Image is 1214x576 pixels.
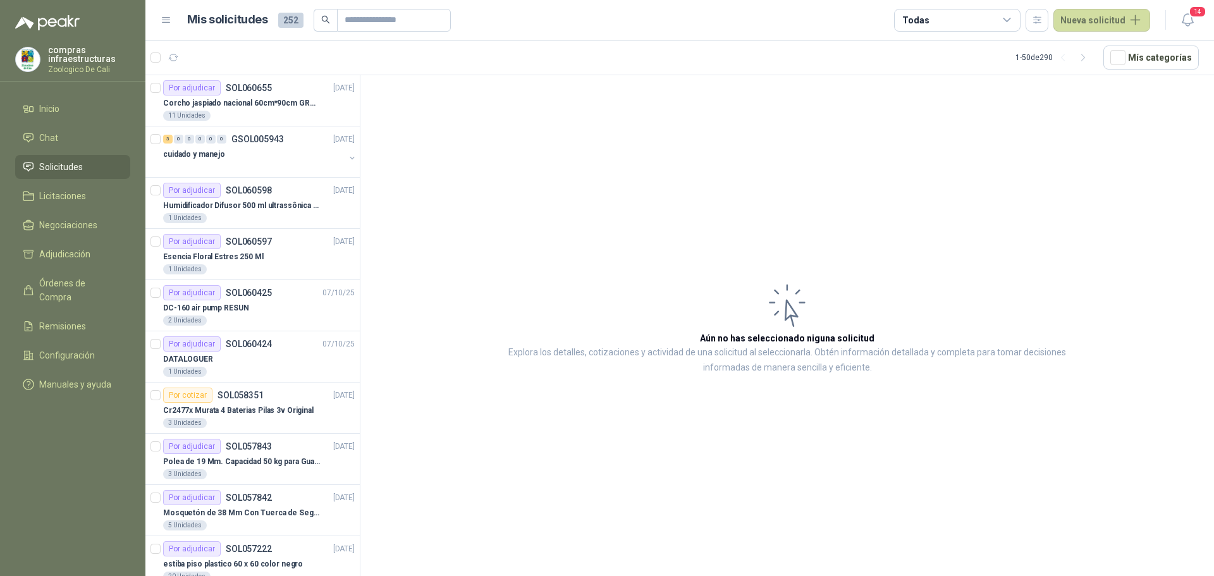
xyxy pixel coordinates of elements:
[333,492,355,504] p: [DATE]
[15,372,130,396] a: Manuales y ayuda
[185,135,194,144] div: 0
[226,186,272,195] p: SOL060598
[226,544,272,553] p: SOL057222
[163,541,221,556] div: Por adjudicar
[163,183,221,198] div: Por adjudicar
[163,135,173,144] div: 3
[145,434,360,485] a: Por adjudicarSOL057843[DATE] Polea de 19 Mm. Capacidad 50 kg para Guaya. Cable O [GEOGRAPHIC_DATA...
[226,288,272,297] p: SOL060425
[163,97,321,109] p: Corcho jaspiado nacional 60cm*90cm GROSOR 8MM
[278,13,303,28] span: 252
[487,345,1088,376] p: Explora los detalles, cotizaciones y actividad de una solicitud al seleccionarla. Obtén informaci...
[15,184,130,208] a: Licitaciones
[1053,9,1150,32] button: Nueva solicitud
[163,251,264,263] p: Esencia Floral Estres 250 Ml
[145,383,360,434] a: Por cotizarSOL058351[DATE] Cr2477x Murata 4 Baterias Pilas 3v Original3 Unidades
[174,135,183,144] div: 0
[226,237,272,246] p: SOL060597
[163,490,221,505] div: Por adjudicar
[700,331,874,345] h3: Aún no has seleccionado niguna solicitud
[226,493,272,502] p: SOL057842
[15,97,130,121] a: Inicio
[163,388,212,403] div: Por cotizar
[163,456,321,468] p: Polea de 19 Mm. Capacidad 50 kg para Guaya. Cable O [GEOGRAPHIC_DATA]
[15,242,130,266] a: Adjudicación
[333,82,355,94] p: [DATE]
[333,185,355,197] p: [DATE]
[333,543,355,555] p: [DATE]
[39,218,97,232] span: Negociaciones
[39,377,111,391] span: Manuales y ayuda
[15,343,130,367] a: Configuración
[333,236,355,248] p: [DATE]
[321,15,330,24] span: search
[163,507,321,519] p: Mosquetón de 38 Mm Con Tuerca de Seguridad. Carga 100 kg
[163,285,221,300] div: Por adjudicar
[322,338,355,350] p: 07/10/25
[226,83,272,92] p: SOL060655
[39,276,118,304] span: Órdenes de Compra
[163,405,314,417] p: Cr2477x Murata 4 Baterias Pilas 3v Original
[39,247,90,261] span: Adjudicación
[195,135,205,144] div: 0
[163,439,221,454] div: Por adjudicar
[145,75,360,126] a: Por adjudicarSOL060655[DATE] Corcho jaspiado nacional 60cm*90cm GROSOR 8MM11 Unidades
[16,47,40,71] img: Company Logo
[163,469,207,479] div: 3 Unidades
[333,441,355,453] p: [DATE]
[15,213,130,237] a: Negociaciones
[333,133,355,145] p: [DATE]
[163,149,225,161] p: cuidado y manejo
[1189,6,1206,18] span: 14
[145,229,360,280] a: Por adjudicarSOL060597[DATE] Esencia Floral Estres 250 Ml1 Unidades
[48,66,130,73] p: Zoologico De Cali
[15,314,130,338] a: Remisiones
[163,80,221,95] div: Por adjudicar
[15,126,130,150] a: Chat
[163,213,207,223] div: 1 Unidades
[187,11,268,29] h1: Mis solicitudes
[48,46,130,63] p: compras infraestructuras
[163,316,207,326] div: 2 Unidades
[163,132,357,172] a: 3 0 0 0 0 0 GSOL005943[DATE] cuidado y manejo
[163,418,207,428] div: 3 Unidades
[145,280,360,331] a: Por adjudicarSOL06042507/10/25 DC-160 air pump RESUN2 Unidades
[231,135,284,144] p: GSOL005943
[333,389,355,401] p: [DATE]
[163,302,248,314] p: DC-160 air pump RESUN
[217,135,226,144] div: 0
[145,331,360,383] a: Por adjudicarSOL06042407/10/25 DATALOGUER1 Unidades
[39,348,95,362] span: Configuración
[226,442,272,451] p: SOL057843
[163,558,303,570] p: estiba piso plastico 60 x 60 color negro
[15,15,80,30] img: Logo peakr
[15,271,130,309] a: Órdenes de Compra
[902,13,929,27] div: Todas
[163,200,321,212] p: Humidificador Difusor 500 ml ultrassônica Residencial Ultrassônico 500ml con voltaje de blanco
[145,178,360,229] a: Por adjudicarSOL060598[DATE] Humidificador Difusor 500 ml ultrassônica Residencial Ultrassônico 5...
[163,336,221,352] div: Por adjudicar
[163,520,207,530] div: 5 Unidades
[218,391,264,400] p: SOL058351
[1015,47,1093,68] div: 1 - 50 de 290
[163,234,221,249] div: Por adjudicar
[1176,9,1199,32] button: 14
[39,160,83,174] span: Solicitudes
[39,319,86,333] span: Remisiones
[163,264,207,274] div: 1 Unidades
[1103,46,1199,70] button: Mís categorías
[163,367,207,377] div: 1 Unidades
[15,155,130,179] a: Solicitudes
[39,131,58,145] span: Chat
[39,102,59,116] span: Inicio
[145,485,360,536] a: Por adjudicarSOL057842[DATE] Mosquetón de 38 Mm Con Tuerca de Seguridad. Carga 100 kg5 Unidades
[163,111,211,121] div: 11 Unidades
[206,135,216,144] div: 0
[226,340,272,348] p: SOL060424
[322,287,355,299] p: 07/10/25
[39,189,86,203] span: Licitaciones
[163,353,213,365] p: DATALOGUER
